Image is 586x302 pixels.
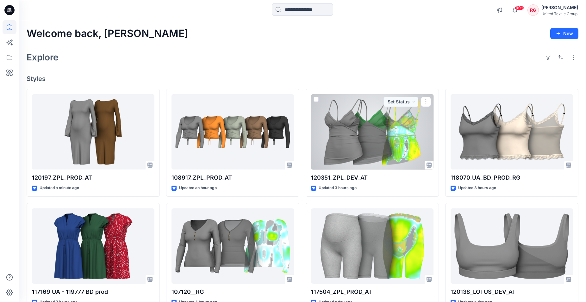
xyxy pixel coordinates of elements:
[171,173,294,182] p: 108917_ZPL_PROD_AT
[458,185,496,191] p: Updated 3 hours ago
[27,75,578,83] h4: Styles
[27,28,188,40] h2: Welcome back, [PERSON_NAME]
[451,287,573,296] p: 120138_LOTUS_DEV_AT
[550,28,578,39] button: New
[451,173,573,182] p: 118070_UA_BD_PROD_RG
[541,11,578,16] div: United Textile Group
[311,94,433,170] a: 120351_ZPL_DEV_AT
[514,5,524,10] span: 99+
[311,287,433,296] p: 117504_ZPL_PROD_AT
[32,287,154,296] p: 117169 UA - 119777 BD prod
[527,4,539,16] div: RG
[451,94,573,170] a: 118070_UA_BD_PROD_RG
[171,287,294,296] p: 107120__RG
[40,185,79,191] p: Updated a minute ago
[319,185,357,191] p: Updated 3 hours ago
[27,52,59,62] h2: Explore
[451,208,573,284] a: 120138_LOTUS_DEV_AT
[32,208,154,284] a: 117169 UA - 119777 BD prod
[179,185,217,191] p: Updated an hour ago
[171,208,294,284] a: 107120__RG
[311,208,433,284] a: 117504_ZPL_PROD_AT
[171,94,294,170] a: 108917_ZPL_PROD_AT
[541,4,578,11] div: [PERSON_NAME]
[311,173,433,182] p: 120351_ZPL_DEV_AT
[32,173,154,182] p: 120197_ZPL_PROD_AT
[32,94,154,170] a: 120197_ZPL_PROD_AT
